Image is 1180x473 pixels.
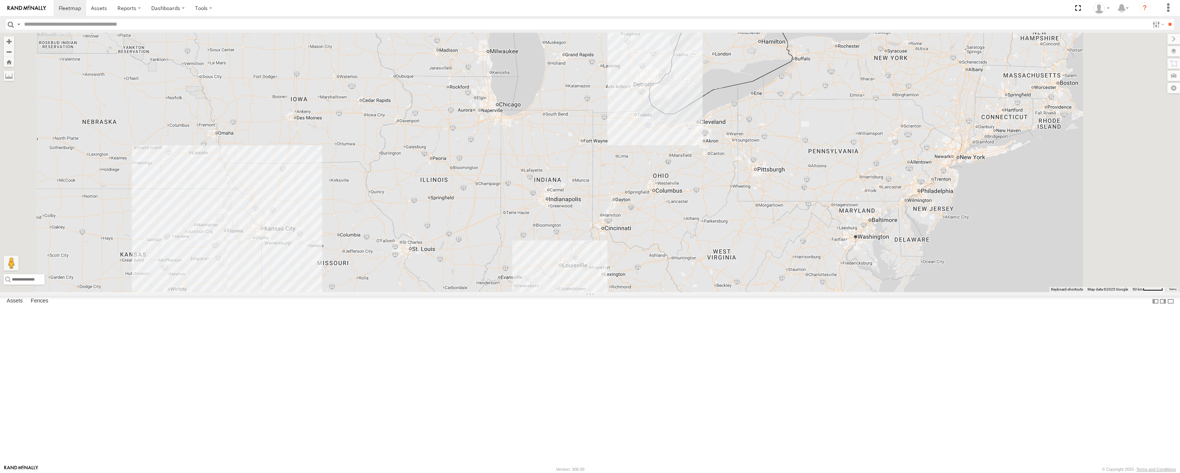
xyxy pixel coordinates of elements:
[16,19,22,30] label: Search Query
[1051,287,1083,292] button: Keyboard shortcuts
[1169,288,1177,291] a: Terms (opens in new tab)
[1102,467,1176,472] div: © Copyright 2025 -
[1139,2,1151,14] i: ?
[1132,287,1143,291] span: 50 km
[4,256,19,270] button: Drag Pegman onto the map to open Street View
[27,296,52,307] label: Fences
[4,36,14,46] button: Zoom in
[4,46,14,57] button: Zoom out
[1091,3,1112,14] div: Miky Transport
[1150,19,1166,30] label: Search Filter Options
[1167,83,1180,93] label: Map Settings
[4,57,14,67] button: Zoom Home
[1167,296,1174,307] label: Hide Summary Table
[1137,467,1176,472] a: Terms and Conditions
[1152,296,1159,307] label: Dock Summary Table to the Left
[3,296,26,307] label: Assets
[4,466,38,473] a: Visit our Website
[1159,296,1167,307] label: Dock Summary Table to the Right
[1130,287,1165,292] button: Map Scale: 50 km per 50 pixels
[4,71,14,81] label: Measure
[556,467,584,472] div: Version: 306.00
[1087,287,1128,291] span: Map data ©2025 Google
[7,6,46,11] img: rand-logo.svg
